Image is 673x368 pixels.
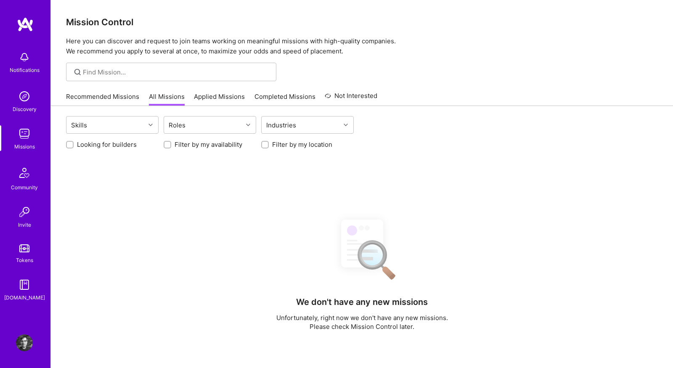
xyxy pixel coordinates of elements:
[149,92,185,106] a: All Missions
[11,183,38,192] div: Community
[4,293,45,302] div: [DOMAIN_NAME]
[326,212,398,286] img: No Results
[18,220,31,229] div: Invite
[73,67,82,77] i: icon SearchGrey
[69,119,89,131] div: Skills
[325,91,377,106] a: Not Interested
[175,140,242,149] label: Filter by my availability
[276,322,448,331] p: Please check Mission Control later.
[66,17,658,27] h3: Mission Control
[14,142,35,151] div: Missions
[19,244,29,252] img: tokens
[296,297,428,307] h4: We don't have any new missions
[16,204,33,220] img: Invite
[16,49,33,66] img: bell
[167,119,188,131] div: Roles
[17,17,34,32] img: logo
[14,163,34,183] img: Community
[66,92,139,106] a: Recommended Missions
[344,123,348,127] i: icon Chevron
[16,88,33,105] img: discovery
[16,125,33,142] img: teamwork
[16,276,33,293] img: guide book
[264,119,298,131] div: Industries
[276,313,448,322] p: Unfortunately, right now we don't have any new missions.
[14,334,35,351] a: User Avatar
[10,66,40,74] div: Notifications
[16,334,33,351] img: User Avatar
[16,256,33,265] div: Tokens
[148,123,153,127] i: icon Chevron
[13,105,37,114] div: Discovery
[194,92,245,106] a: Applied Missions
[77,140,137,149] label: Looking for builders
[66,36,658,56] p: Here you can discover and request to join teams working on meaningful missions with high-quality ...
[246,123,250,127] i: icon Chevron
[254,92,315,106] a: Completed Missions
[83,68,270,77] input: Find Mission...
[272,140,332,149] label: Filter by my location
